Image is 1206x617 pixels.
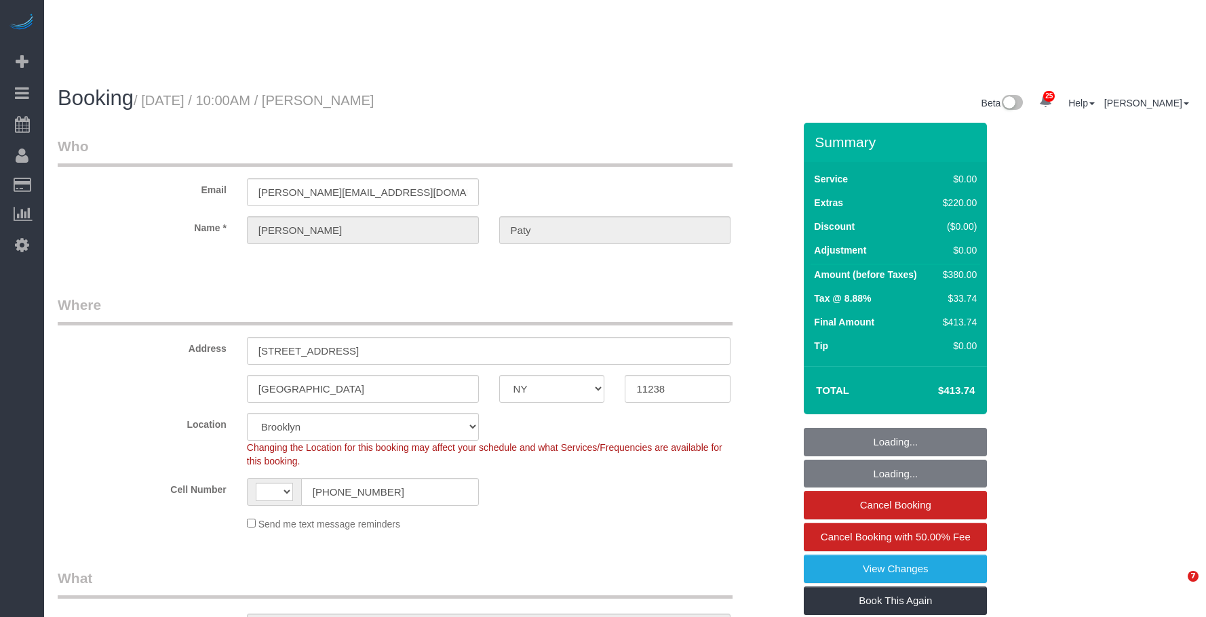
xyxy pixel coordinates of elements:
[301,478,479,506] input: Cell Number
[47,478,237,496] label: Cell Number
[47,216,237,235] label: Name *
[247,375,479,403] input: City
[897,385,975,397] h4: $413.74
[937,339,977,353] div: $0.00
[47,337,237,355] label: Address
[1032,87,1059,117] a: 25
[937,243,977,257] div: $0.00
[1188,571,1199,582] span: 7
[814,172,848,186] label: Service
[499,216,731,244] input: Last Name
[816,384,849,396] strong: Total
[937,196,977,210] div: $220.00
[58,136,733,167] legend: Who
[937,172,977,186] div: $0.00
[47,178,237,197] label: Email
[58,86,134,110] span: Booking
[814,292,871,305] label: Tax @ 8.88%
[58,568,733,599] legend: What
[247,178,479,206] input: Email
[937,220,977,233] div: ($0.00)
[1043,91,1055,102] span: 25
[1068,98,1095,108] a: Help
[1104,98,1189,108] a: [PERSON_NAME]
[47,413,237,431] label: Location
[804,555,987,583] a: View Changes
[937,292,977,305] div: $33.74
[814,315,874,329] label: Final Amount
[804,523,987,551] a: Cancel Booking with 50.00% Fee
[937,315,977,329] div: $413.74
[58,295,733,325] legend: Where
[1160,571,1192,603] iframe: Intercom live chat
[814,196,843,210] label: Extras
[625,375,731,403] input: Zip Code
[937,268,977,281] div: $380.00
[814,339,828,353] label: Tip
[815,134,980,150] h3: Summary
[821,531,971,542] span: Cancel Booking with 50.00% Fee
[134,93,374,108] small: / [DATE] / 10:00AM / [PERSON_NAME]
[814,268,916,281] label: Amount (before Taxes)
[981,98,1024,108] a: Beta
[804,491,987,519] a: Cancel Booking
[814,220,855,233] label: Discount
[247,442,722,466] span: Changing the Location for this booking may affect your schedule and what Services/Frequencies are...
[814,243,866,257] label: Adjustment
[804,586,987,615] a: Book This Again
[258,519,400,530] span: Send me text message reminders
[247,216,479,244] input: First Name
[1000,95,1023,113] img: New interface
